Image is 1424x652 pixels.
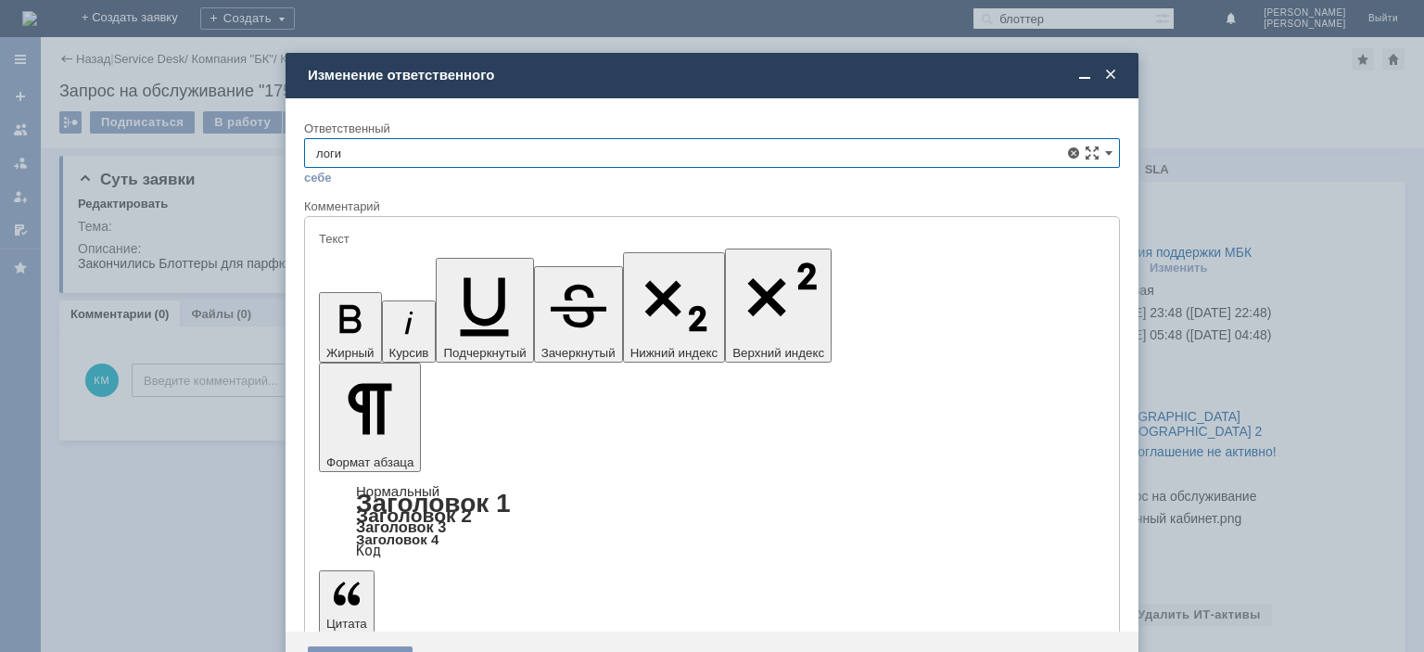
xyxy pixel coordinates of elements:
[319,570,375,633] button: Цитата
[356,483,439,499] a: Нормальный
[319,233,1101,245] div: Текст
[304,122,1116,134] div: Ответственный
[319,292,382,363] button: Жирный
[725,249,832,363] button: Верхний индекс
[356,531,439,547] a: Заголовок 4
[1066,146,1081,160] span: Удалить
[1101,67,1120,83] span: Закрыть
[356,505,472,526] a: Заголовок 2
[623,252,726,363] button: Нижний индекс
[630,346,718,360] span: Нижний индекс
[356,518,446,535] a: Заголовок 3
[304,198,1120,216] div: Комментарий
[304,171,332,185] a: себе
[382,300,437,363] button: Курсив
[356,543,381,559] a: Код
[436,258,533,363] button: Подчеркнутый
[326,617,367,631] span: Цитата
[326,455,413,469] span: Формат абзаца
[319,485,1105,557] div: Формат абзаца
[541,346,616,360] span: Зачеркнутый
[1085,146,1100,160] span: Сложная форма
[356,489,511,518] a: Заголовок 1
[732,346,824,360] span: Верхний индекс
[389,346,429,360] span: Курсив
[1075,67,1094,83] span: Свернуть (Ctrl + M)
[534,266,623,363] button: Зачеркнутый
[319,363,421,472] button: Формат абзаца
[308,67,1120,83] div: Изменение ответственного
[443,346,526,360] span: Подчеркнутый
[326,346,375,360] span: Жирный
